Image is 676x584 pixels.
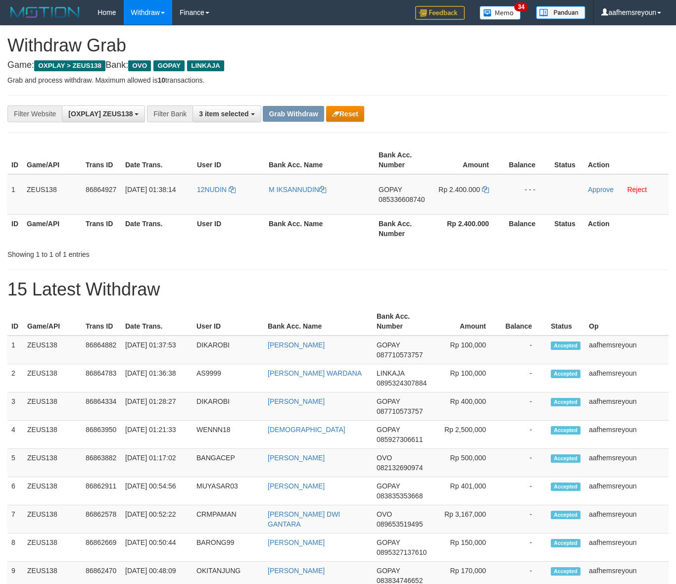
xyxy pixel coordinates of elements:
td: 86863882 [82,449,121,477]
span: GOPAY [377,538,400,546]
span: 3 item selected [199,110,248,118]
td: aafhemsreyoun [585,392,669,421]
td: aafhemsreyoun [585,477,669,505]
th: User ID [193,146,265,174]
td: 1 [7,174,23,215]
span: LINKAJA [187,60,224,71]
span: GOPAY [377,341,400,349]
th: Game/API [23,214,82,243]
span: Copy 089653519495 to clipboard [377,520,423,528]
th: Trans ID [82,214,121,243]
td: 3 [7,392,23,421]
td: [DATE] 01:17:02 [121,449,193,477]
td: [DATE] 01:37:53 [121,336,193,364]
a: Reject [627,186,647,194]
span: Accepted [551,539,580,547]
th: Date Trans. [121,307,193,336]
span: Copy 087710573757 to clipboard [377,407,423,415]
a: Copy 2400000 to clipboard [482,186,489,194]
th: User ID [193,214,265,243]
td: ZEUS138 [23,421,82,449]
span: 12NUDIN [197,186,227,194]
td: - [501,336,547,364]
th: Bank Acc. Number [375,214,434,243]
th: Amount [432,307,501,336]
td: 7 [7,505,23,534]
h4: Game: Bank: [7,60,669,70]
a: [PERSON_NAME] [268,538,325,546]
span: Accepted [551,426,580,435]
td: Rp 150,000 [432,534,501,562]
td: ZEUS138 [23,534,82,562]
td: - [501,477,547,505]
th: ID [7,214,23,243]
span: Accepted [551,567,580,576]
span: GOPAY [153,60,185,71]
span: Copy 087710573757 to clipboard [377,351,423,359]
td: aafhemsreyoun [585,421,669,449]
span: Copy 085927306611 to clipboard [377,436,423,443]
td: ZEUS138 [23,364,82,392]
td: BARONG99 [193,534,264,562]
th: User ID [193,307,264,336]
a: [PERSON_NAME] [268,567,325,575]
span: OVO [377,510,392,518]
th: Date Trans. [121,214,193,243]
p: Grab and process withdraw. Maximum allowed is transactions. [7,75,669,85]
span: GOPAY [377,397,400,405]
span: 34 [514,2,528,11]
td: 5 [7,449,23,477]
img: panduan.png [536,6,585,19]
span: OVO [128,60,151,71]
a: [PERSON_NAME] [268,482,325,490]
span: GOPAY [377,426,400,434]
td: ZEUS138 [23,477,82,505]
th: Game/API [23,307,82,336]
td: Rp 401,000 [432,477,501,505]
div: Showing 1 to 1 of 1 entries [7,245,274,259]
button: Grab Withdraw [263,106,324,122]
td: 86863950 [82,421,121,449]
td: [DATE] 00:52:22 [121,505,193,534]
span: [DATE] 01:38:14 [125,186,176,194]
td: 4 [7,421,23,449]
td: MUYASAR03 [193,477,264,505]
strong: 10 [157,76,165,84]
span: Accepted [551,370,580,378]
td: DIKAROBI [193,392,264,421]
span: [OXPLAY] ZEUS138 [68,110,133,118]
td: [DATE] 01:36:38 [121,364,193,392]
td: 1 [7,336,23,364]
td: aafhemsreyoun [585,534,669,562]
td: 86864882 [82,336,121,364]
td: 86862911 [82,477,121,505]
td: 86862578 [82,505,121,534]
th: Bank Acc. Name [265,146,375,174]
img: Button%20Memo.svg [480,6,521,20]
td: Rp 100,000 [432,336,501,364]
th: Trans ID [82,146,121,174]
td: - [501,364,547,392]
th: Date Trans. [121,146,193,174]
div: Filter Website [7,105,62,122]
td: 8 [7,534,23,562]
td: [DATE] 01:21:33 [121,421,193,449]
span: Accepted [551,511,580,519]
td: aafhemsreyoun [585,336,669,364]
span: GOPAY [379,186,402,194]
div: Filter Bank [147,105,193,122]
th: Op [585,307,669,336]
th: Bank Acc. Name [265,214,375,243]
td: - [501,534,547,562]
td: - [501,449,547,477]
img: MOTION_logo.png [7,5,83,20]
th: Status [547,307,585,336]
td: [DATE] 01:28:27 [121,392,193,421]
span: Copy 085336608740 to clipboard [379,195,425,203]
th: Rp 2.400.000 [434,214,504,243]
td: BANGACEP [193,449,264,477]
td: - - - [504,174,550,215]
a: [PERSON_NAME] DWI GANTARA [268,510,340,528]
span: Rp 2.400.000 [438,186,480,194]
td: Rp 2,500,000 [432,421,501,449]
